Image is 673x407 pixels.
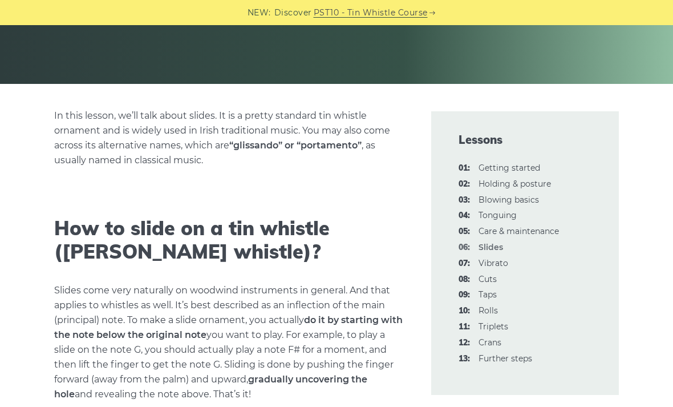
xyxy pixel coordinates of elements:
strong: Slides [479,242,503,252]
a: 09:Taps [479,289,497,300]
span: 01: [459,162,470,175]
a: 11:Triplets [479,321,508,332]
span: Lessons [459,132,591,148]
span: 06: [459,241,470,255]
strong: “glissando” or “portamento” [229,140,362,151]
strong: gradually uncovering the hole [54,374,367,400]
span: 11: [459,320,470,334]
strong: do it by starting with the note below the original note [54,315,403,340]
span: 07: [459,257,470,271]
span: 09: [459,288,470,302]
span: NEW: [248,6,271,19]
a: 08:Cuts [479,274,497,284]
span: 03: [459,194,470,207]
a: 03:Blowing basics [479,195,539,205]
a: 13:Further steps [479,353,532,364]
span: 04: [459,209,470,223]
a: 02:Holding & posture [479,179,551,189]
span: 08: [459,273,470,287]
a: 05:Care & maintenance [479,226,559,236]
span: Discover [274,6,312,19]
h2: How to slide on a tin whistle ([PERSON_NAME] whistle)? [54,217,403,264]
a: 01:Getting started [479,163,540,173]
a: 12:Crans [479,337,501,348]
span: 02: [459,178,470,191]
a: PST10 - Tin Whistle Course [314,6,428,19]
a: 04:Tonguing [479,210,517,220]
span: 13: [459,352,470,366]
p: In this lesson, we’ll talk about slides. It is a pretty standard tin whistle ornament and is wide... [54,108,403,168]
a: 10:Rolls [479,305,498,316]
a: 07:Vibrato [479,258,508,268]
span: 05: [459,225,470,239]
span: 12: [459,336,470,350]
span: 10: [459,304,470,318]
p: Slides come very naturally on woodwind instruments in general. And that applies to whistles as we... [54,283,403,402]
